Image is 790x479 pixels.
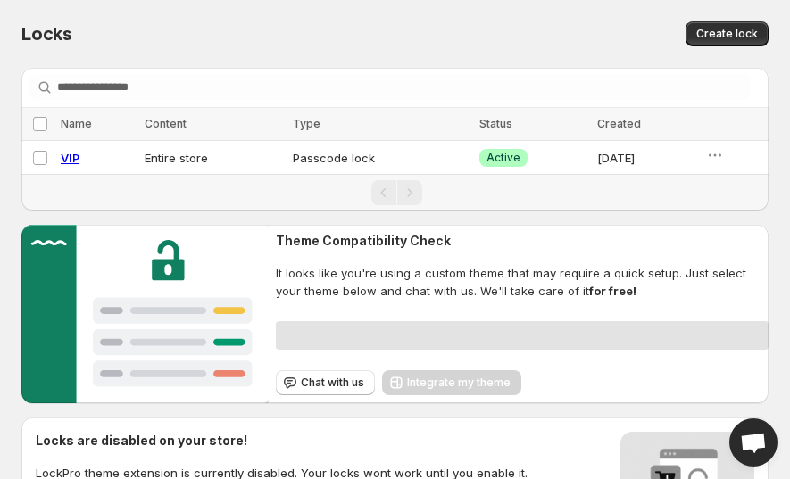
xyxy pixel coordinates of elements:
strong: for free! [589,284,636,298]
h2: Locks are disabled on your store! [36,432,528,450]
td: [DATE] [592,141,701,175]
td: Entire store [139,141,287,175]
a: VIP [61,151,79,165]
span: Type [293,117,320,130]
nav: Pagination [21,174,769,211]
span: Content [145,117,187,130]
img: Customer support [21,225,269,403]
span: Active [486,151,520,165]
span: Status [479,117,512,130]
span: Locks [21,23,72,45]
button: Chat with us [276,370,375,395]
span: Created [597,117,641,130]
span: Chat with us [301,376,364,390]
span: It looks like you're using a custom theme that may require a quick setup. Just select your theme ... [276,264,769,300]
h2: Theme Compatibility Check [276,232,769,250]
div: Open chat [729,418,778,467]
span: Create lock [696,27,758,41]
span: Name [61,117,92,130]
button: Create lock [686,21,769,46]
td: Passcode lock [287,141,473,175]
